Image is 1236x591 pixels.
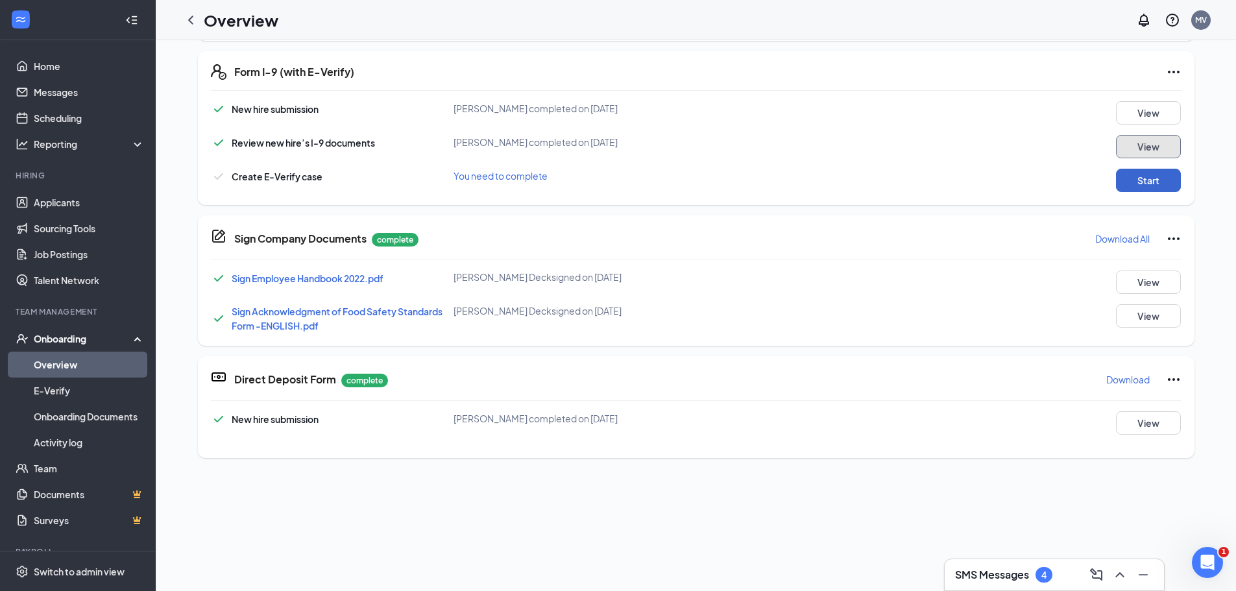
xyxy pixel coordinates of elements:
[454,136,618,148] span: [PERSON_NAME] completed on [DATE]
[234,372,336,387] h5: Direct Deposit Form
[34,138,145,151] div: Reporting
[1109,564,1130,585] button: ChevronUp
[1116,411,1181,435] button: View
[232,306,442,332] a: Sign Acknowledgment of Food Safety Standards Form -ENGLISH.pdf
[454,413,618,424] span: [PERSON_NAME] completed on [DATE]
[34,455,145,481] a: Team
[232,103,319,115] span: New hire submission
[16,138,29,151] svg: Analysis
[16,306,142,317] div: Team Management
[1089,567,1104,583] svg: ComposeMessage
[232,413,319,425] span: New hire submission
[232,272,383,284] a: Sign Employee Handbook 2022.pdf
[34,53,145,79] a: Home
[1086,564,1107,585] button: ComposeMessage
[34,79,145,105] a: Messages
[1106,373,1150,386] p: Download
[1095,232,1150,245] p: Download All
[955,568,1029,582] h3: SMS Messages
[34,378,145,404] a: E-Verify
[211,271,226,286] svg: Checkmark
[1165,12,1180,28] svg: QuestionInfo
[1195,14,1207,25] div: MV
[183,12,199,28] svg: ChevronLeft
[1041,570,1047,581] div: 4
[372,233,418,247] p: complete
[211,169,226,184] svg: Checkmark
[211,64,226,80] svg: FormI9EVerifyIcon
[1116,271,1181,294] button: View
[34,215,145,241] a: Sourcing Tools
[34,481,145,507] a: DocumentsCrown
[232,137,375,149] span: Review new hire’s I-9 documents
[34,241,145,267] a: Job Postings
[34,507,145,533] a: SurveysCrown
[1192,547,1223,578] iframe: Intercom live chat
[211,311,226,326] svg: Checkmark
[204,9,278,31] h1: Overview
[1166,64,1181,80] svg: Ellipses
[211,228,226,244] svg: CompanyDocumentIcon
[341,374,388,387] p: complete
[454,103,618,114] span: [PERSON_NAME] completed on [DATE]
[1106,369,1150,390] button: Download
[1116,135,1181,158] button: View
[1136,12,1152,28] svg: Notifications
[232,171,322,182] span: Create E-Verify case
[1116,101,1181,125] button: View
[34,332,134,345] div: Onboarding
[211,101,226,117] svg: Checkmark
[34,565,125,578] div: Switch to admin view
[1116,304,1181,328] button: View
[1218,547,1229,557] span: 1
[16,170,142,181] div: Hiring
[16,332,29,345] svg: UserCheck
[234,65,354,79] h5: Form I-9 (with E-Verify)
[34,189,145,215] a: Applicants
[1135,567,1151,583] svg: Minimize
[454,304,777,317] div: [PERSON_NAME] Deck signed on [DATE]
[1166,231,1181,247] svg: Ellipses
[34,267,145,293] a: Talent Network
[34,105,145,131] a: Scheduling
[125,14,138,27] svg: Collapse
[16,546,142,557] div: Payroll
[1166,372,1181,387] svg: Ellipses
[14,13,27,26] svg: WorkstreamLogo
[211,135,226,151] svg: Checkmark
[16,565,29,578] svg: Settings
[211,411,226,427] svg: Checkmark
[1116,169,1181,192] button: Start
[34,352,145,378] a: Overview
[211,369,226,385] svg: DirectDepositIcon
[454,271,777,283] div: [PERSON_NAME] Deck signed on [DATE]
[1095,228,1150,249] button: Download All
[34,429,145,455] a: Activity log
[34,404,145,429] a: Onboarding Documents
[1133,564,1154,585] button: Minimize
[1112,567,1128,583] svg: ChevronUp
[454,170,548,182] span: You need to complete
[234,232,367,246] h5: Sign Company Documents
